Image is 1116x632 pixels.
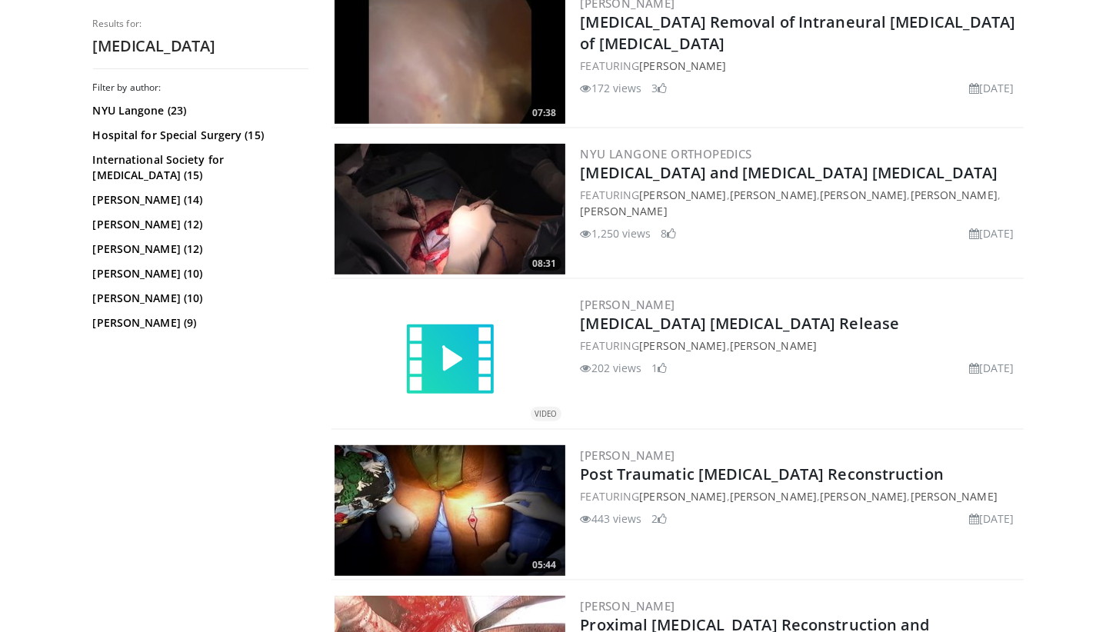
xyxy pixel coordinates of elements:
[581,598,675,614] a: [PERSON_NAME]
[730,188,817,202] a: [PERSON_NAME]
[639,489,726,504] a: [PERSON_NAME]
[581,313,900,334] a: [MEDICAL_DATA] [MEDICAL_DATA] Release
[651,360,667,376] li: 1
[581,80,642,96] li: 172 views
[581,204,668,218] a: [PERSON_NAME]
[581,297,675,312] a: [PERSON_NAME]
[639,188,726,202] a: [PERSON_NAME]
[820,489,907,504] a: [PERSON_NAME]
[820,188,907,202] a: [PERSON_NAME]
[93,217,305,232] a: [PERSON_NAME] (12)
[93,241,305,257] a: [PERSON_NAME] (12)
[911,188,998,202] a: [PERSON_NAME]
[93,36,308,56] h2: [MEDICAL_DATA]
[535,409,557,419] small: VIDEO
[93,128,305,143] a: Hospital for Special Surgery (15)
[93,103,305,118] a: NYU Langone (23)
[639,58,726,73] a: [PERSON_NAME]
[528,558,561,572] span: 05:44
[93,81,308,94] h3: Filter by author:
[335,144,565,274] a: 08:31
[581,488,1021,504] div: FEATURING , , ,
[581,360,642,376] li: 202 views
[581,162,998,183] a: [MEDICAL_DATA] and [MEDICAL_DATA] [MEDICAL_DATA]
[581,12,1016,54] a: [MEDICAL_DATA] Removal of Intraneural [MEDICAL_DATA] of [MEDICAL_DATA]
[528,106,561,120] span: 07:38
[730,338,817,353] a: [PERSON_NAME]
[581,338,1021,354] div: FEATURING ,
[93,192,305,208] a: [PERSON_NAME] (14)
[651,80,667,96] li: 3
[93,18,308,30] p: Results for:
[335,144,565,274] img: a728aa9f-6776-4ffe-acea-8227049a05b4.300x170_q85_crop-smart_upscale.jpg
[969,360,1014,376] li: [DATE]
[639,338,726,353] a: [PERSON_NAME]
[581,187,1021,219] div: FEATURING , , , ,
[651,511,667,527] li: 2
[581,225,651,241] li: 1,250 views
[404,314,496,406] img: video.svg
[969,225,1014,241] li: [DATE]
[911,489,998,504] a: [PERSON_NAME]
[581,511,642,527] li: 443 views
[969,511,1014,527] li: [DATE]
[335,445,565,576] img: a41f2f3b-e8fa-4d43-a03f-b3425bf1f2c5.300x170_q85_crop-smart_upscale.jpg
[335,314,565,406] a: VIDEO
[581,447,675,463] a: [PERSON_NAME]
[581,146,752,161] a: NYU Langone Orthopedics
[581,464,944,484] a: Post Traumatic [MEDICAL_DATA] Reconstruction
[335,445,565,576] a: 05:44
[93,315,305,331] a: [PERSON_NAME] (9)
[93,152,305,183] a: International Society for [MEDICAL_DATA] (15)
[528,257,561,271] span: 08:31
[730,489,817,504] a: [PERSON_NAME]
[93,266,305,281] a: [PERSON_NAME] (10)
[93,291,305,306] a: [PERSON_NAME] (10)
[581,58,1021,74] div: FEATURING
[969,80,1014,96] li: [DATE]
[661,225,676,241] li: 8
